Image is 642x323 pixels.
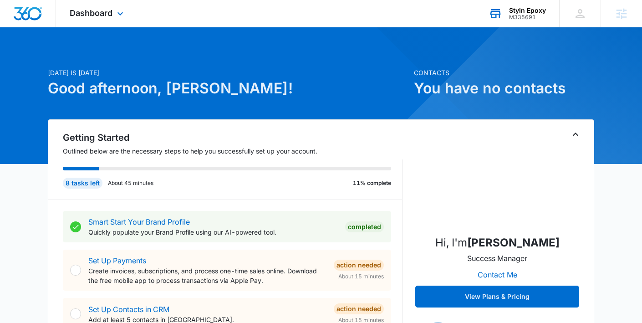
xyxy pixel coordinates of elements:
[353,179,391,187] p: 11% complete
[334,260,384,271] div: Action Needed
[435,235,560,251] p: Hi, I'm
[88,227,338,237] p: Quickly populate your Brand Profile using our AI-powered tool.
[88,217,190,226] a: Smart Start Your Brand Profile
[469,264,526,286] button: Contact Me
[338,272,384,281] span: About 15 minutes
[414,68,594,77] p: Contacts
[88,266,326,285] p: Create invoices, subscriptions, and process one-time sales online. Download the free mobile app t...
[108,179,153,187] p: About 45 minutes
[509,7,546,14] div: account name
[467,236,560,249] strong: [PERSON_NAME]
[63,131,403,144] h2: Getting Started
[452,136,543,227] img: Brandon Henson
[414,77,594,99] h1: You have no contacts
[48,68,408,77] p: [DATE] is [DATE]
[63,178,102,189] div: 8 tasks left
[48,77,408,99] h1: Good afternoon, [PERSON_NAME]!
[570,129,581,140] button: Toggle Collapse
[88,256,146,265] a: Set Up Payments
[415,286,579,308] button: View Plans & Pricing
[509,14,546,21] div: account id
[467,253,527,264] p: Success Manager
[63,146,403,156] p: Outlined below are the necessary steps to help you successfully set up your account.
[88,305,169,314] a: Set Up Contacts in CRM
[70,8,112,18] span: Dashboard
[334,303,384,314] div: Action Needed
[345,221,384,232] div: Completed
